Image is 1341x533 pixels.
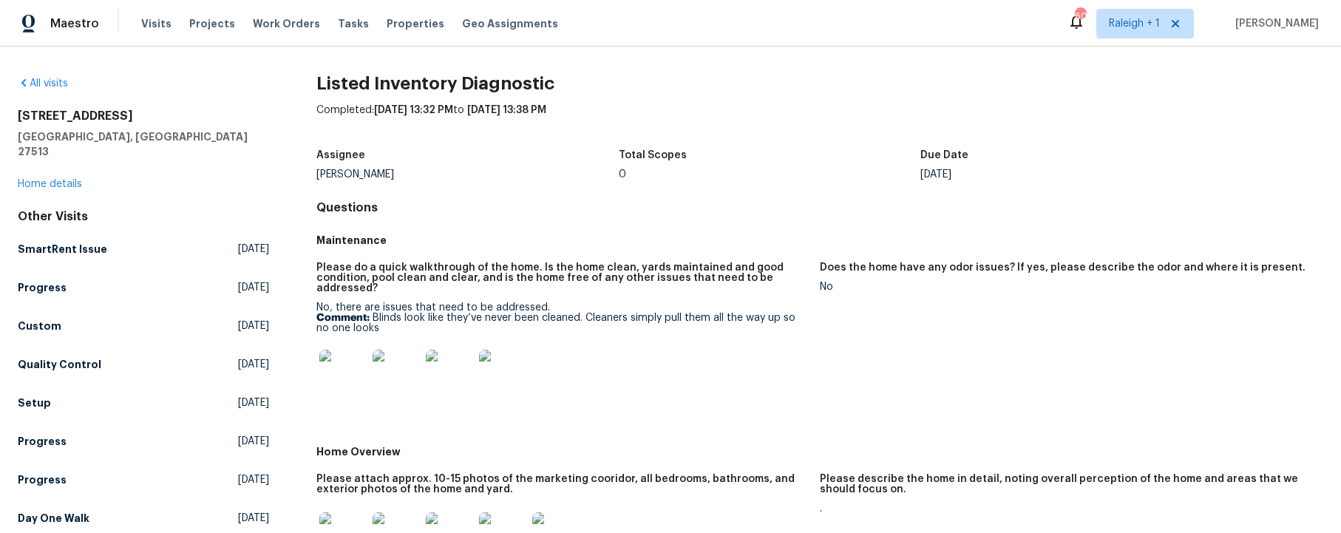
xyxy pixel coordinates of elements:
div: [PERSON_NAME] [316,169,618,180]
span: [DATE] [238,357,269,372]
span: Properties [387,16,444,31]
span: [PERSON_NAME] [1229,16,1319,31]
div: . [820,503,1311,514]
h5: SmartRent Issue [18,242,107,257]
a: Quality Control[DATE] [18,351,269,378]
span: Tasks [338,18,369,29]
a: Progress[DATE] [18,274,269,301]
div: 60 [1075,9,1085,24]
h5: Please describe the home in detail, noting overall perception of the home and areas that we shoul... [820,474,1311,495]
a: SmartRent Issue[DATE] [18,236,269,262]
div: [DATE] [920,169,1222,180]
a: Setup[DATE] [18,390,269,416]
span: [DATE] [238,242,269,257]
h5: Please attach approx. 10-15 photos of the marketing cooridor, all bedrooms, bathrooms, and exteri... [316,474,808,495]
h5: [GEOGRAPHIC_DATA], [GEOGRAPHIC_DATA] 27513 [18,129,269,159]
h5: Day One Walk [18,511,89,526]
span: Geo Assignments [462,16,558,31]
a: Custom[DATE] [18,313,269,339]
span: [DATE] 13:38 PM [467,105,546,115]
div: No [820,282,1311,292]
a: Progress[DATE] [18,428,269,455]
span: Raleigh + 1 [1109,16,1160,31]
span: [DATE] [238,395,269,410]
a: Home details [18,179,82,189]
a: All visits [18,78,68,89]
h5: Does the home have any odor issues? If yes, please describe the odor and where it is present. [820,262,1306,273]
div: Other Visits [18,209,269,224]
h5: Home Overview [316,444,1323,459]
h5: Assignee [316,150,365,160]
div: No, there are issues that need to be addressed. [316,302,808,406]
h5: Total Scopes [619,150,687,160]
h5: Please do a quick walkthrough of the home. Is the home clean, yards maintained and good condition... [316,262,808,293]
h5: Quality Control [18,357,101,372]
h5: Setup [18,395,51,410]
a: Progress[DATE] [18,466,269,493]
a: Day One Walk[DATE] [18,505,269,532]
span: [DATE] [238,434,269,449]
span: [DATE] 13:32 PM [374,105,453,115]
span: [DATE] [238,511,269,526]
h2: Listed Inventory Diagnostic [316,76,1323,91]
div: Completed: to [316,103,1323,141]
span: [DATE] [238,472,269,487]
span: Projects [189,16,235,31]
span: Maestro [50,16,99,31]
h2: [STREET_ADDRESS] [18,109,269,123]
b: Comment: [316,313,370,323]
span: Visits [141,16,172,31]
h5: Maintenance [316,233,1323,248]
h5: Custom [18,319,61,333]
span: [DATE] [238,280,269,295]
h5: Progress [18,434,67,449]
h4: Questions [316,200,1323,215]
div: 0 [619,169,920,180]
span: [DATE] [238,319,269,333]
h5: Progress [18,472,67,487]
h5: Progress [18,280,67,295]
h5: Due Date [920,150,968,160]
span: Work Orders [253,16,320,31]
p: Blinds look like they’ve never been cleaned. Cleaners simply pull them all the way up so no one l... [316,313,808,333]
